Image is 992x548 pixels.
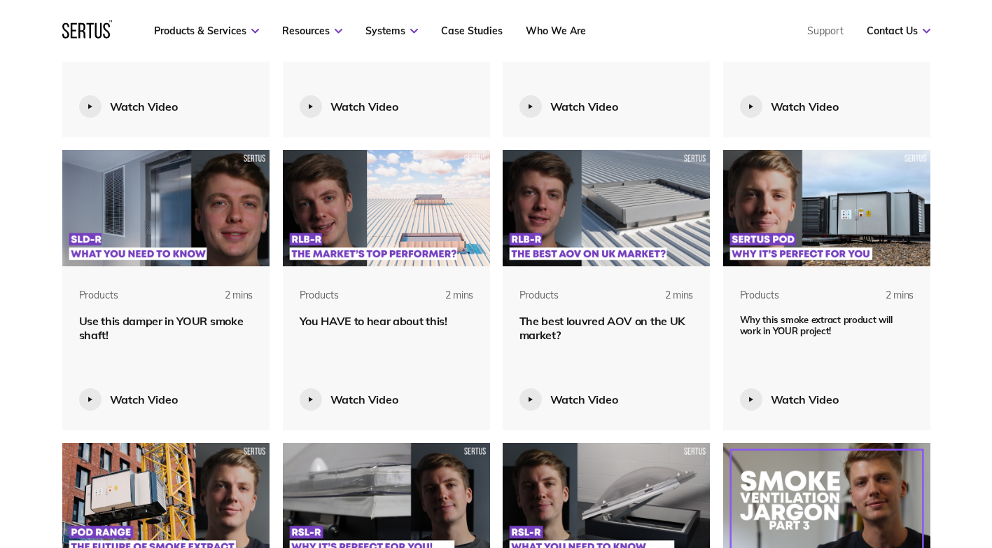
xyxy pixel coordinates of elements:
span: You HAVE to hear about this! [300,314,447,328]
div: 2 mins [415,289,473,314]
span: Use this damper in YOUR smoke shaft! [79,314,244,342]
div: 2 mins [195,289,253,314]
div: Watch Video [330,100,398,114]
a: Contact Us [867,25,930,37]
a: Products & Services [154,25,259,37]
a: Support [807,25,844,37]
div: Products [740,289,779,303]
div: Watch Video [550,392,618,406]
div: Products [519,289,559,303]
div: Watch Video [550,100,618,114]
div: Products [300,289,339,303]
div: Watch Video [330,392,398,406]
div: Products [79,289,118,303]
a: Systems [365,25,418,37]
span: Why this smoke extract product will work in YOUR project! [740,314,893,336]
a: Resources [282,25,342,37]
div: Watch Video [771,100,839,114]
span: The best louvred AOV on the UK market? [519,314,685,342]
div: 2 mins [855,289,914,314]
div: 2 mins [635,289,693,314]
div: Watch Video [110,100,178,114]
a: Who We Are [526,25,586,37]
a: Case Studies [441,25,503,37]
iframe: Chat Widget [740,385,992,548]
div: Watch Video [110,392,178,406]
